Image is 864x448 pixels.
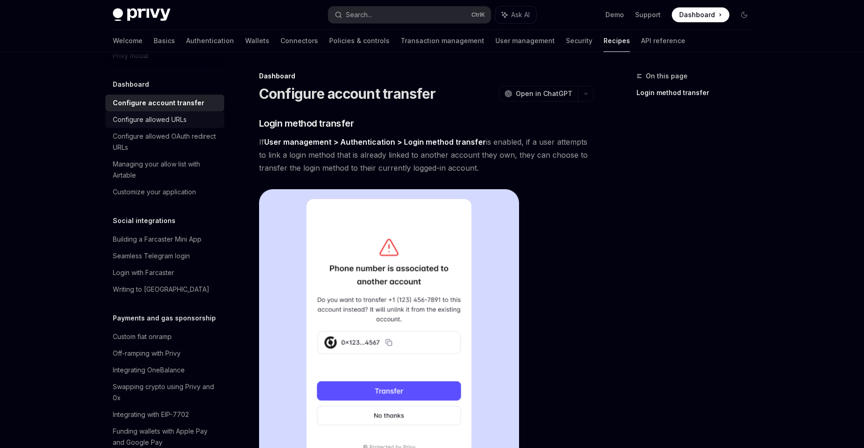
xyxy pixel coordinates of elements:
[516,89,572,98] span: Open in ChatGPT
[105,128,224,156] a: Configure allowed OAuth redirect URLs
[641,30,685,52] a: API reference
[105,281,224,298] a: Writing to [GEOGRAPHIC_DATA]
[113,331,172,342] div: Custom fiat onramp
[646,70,688,82] span: On this page
[259,117,354,130] span: Login method transfer
[105,345,224,362] a: Off-ramping with Privy
[605,10,624,19] a: Demo
[566,30,592,52] a: Security
[737,7,752,22] button: Toggle dark mode
[329,30,390,52] a: Policies & controls
[635,10,661,19] a: Support
[113,234,201,245] div: Building a Farcaster Mini App
[499,86,578,102] button: Open in ChatGPT
[113,348,181,359] div: Off-ramping with Privy
[264,137,486,147] strong: User management > Authentication > Login method transfer
[113,381,219,403] div: Swapping crypto using Privy and 0x
[105,264,224,281] a: Login with Farcaster
[105,184,224,200] a: Customize your application
[113,97,204,109] div: Configure account transfer
[113,215,175,226] h5: Social integrations
[113,114,187,125] div: Configure allowed URLs
[328,6,491,23] button: Search...CtrlK
[259,85,436,102] h1: Configure account transfer
[105,328,224,345] a: Custom fiat onramp
[511,10,530,19] span: Ask AI
[113,79,149,90] h5: Dashboard
[637,85,759,100] a: Login method transfer
[113,30,143,52] a: Welcome
[186,30,234,52] a: Authentication
[105,111,224,128] a: Configure allowed URLs
[105,95,224,111] a: Configure account transfer
[105,378,224,406] a: Swapping crypto using Privy and 0x
[113,8,170,21] img: dark logo
[105,231,224,248] a: Building a Farcaster Mini App
[113,365,185,376] div: Integrating OneBalance
[105,362,224,378] a: Integrating OneBalance
[604,30,630,52] a: Recipes
[495,30,555,52] a: User management
[113,426,219,448] div: Funding wallets with Apple Pay and Google Pay
[113,284,209,295] div: Writing to [GEOGRAPHIC_DATA]
[679,10,715,19] span: Dashboard
[113,131,219,153] div: Configure allowed OAuth redirect URLs
[495,6,536,23] button: Ask AI
[113,250,190,262] div: Seamless Telegram login
[471,11,485,19] span: Ctrl K
[346,9,372,20] div: Search...
[154,30,175,52] a: Basics
[113,186,196,198] div: Customize your application
[259,135,594,174] span: If is enabled, if a user attempts to link a login method that is already linked to another accoun...
[105,406,224,423] a: Integrating with EIP-7702
[113,267,174,278] div: Login with Farcaster
[105,156,224,184] a: Managing your allow list with Airtable
[113,409,189,420] div: Integrating with EIP-7702
[105,248,224,264] a: Seamless Telegram login
[245,30,269,52] a: Wallets
[113,313,216,324] h5: Payments and gas sponsorship
[672,7,729,22] a: Dashboard
[280,30,318,52] a: Connectors
[401,30,484,52] a: Transaction management
[113,159,219,181] div: Managing your allow list with Airtable
[259,71,594,81] div: Dashboard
